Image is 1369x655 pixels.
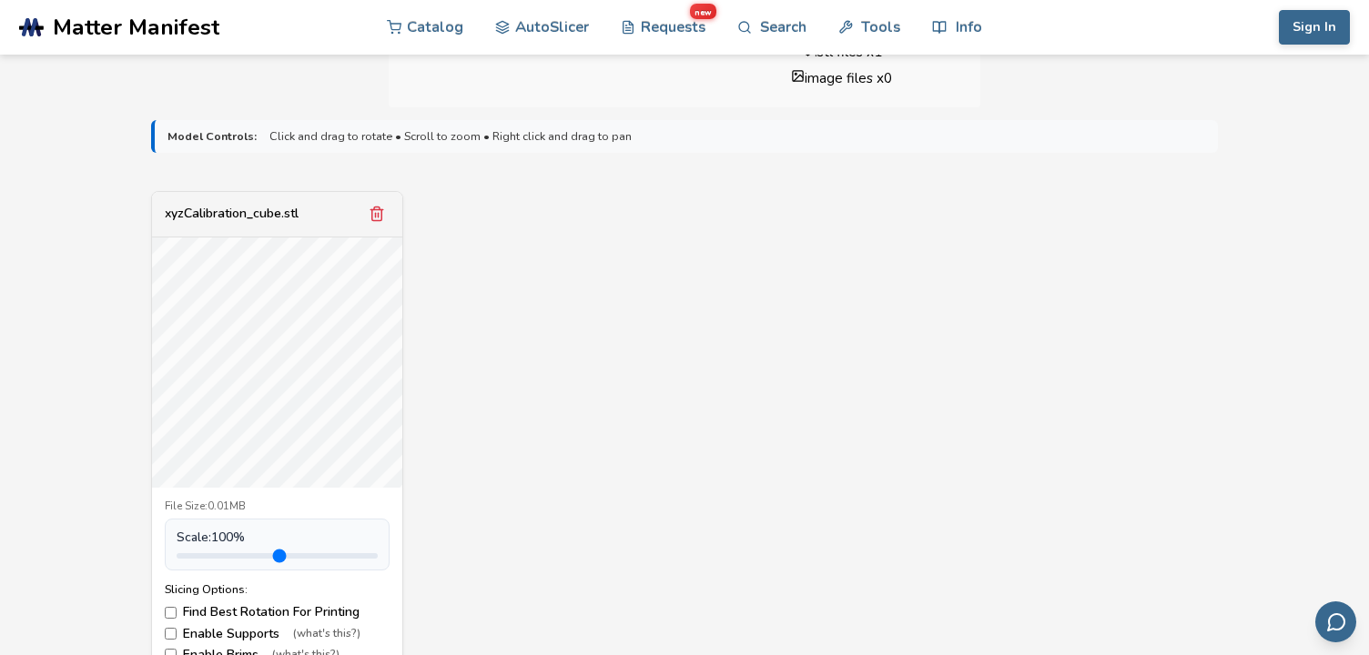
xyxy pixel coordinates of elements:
[165,207,299,221] div: xyzCalibration_cube.stl
[165,500,390,513] div: File Size: 0.01MB
[165,628,177,640] input: Enable Supports(what's this?)
[165,583,390,596] div: Slicing Options:
[167,130,257,143] strong: Model Controls:
[269,130,632,143] span: Click and drag to rotate • Scroll to zoom • Right click and drag to pan
[690,4,716,19] span: new
[165,627,390,641] label: Enable Supports
[1315,601,1356,642] button: Send feedback via email
[165,605,390,620] label: Find Best Rotation For Printing
[53,15,219,40] span: Matter Manifest
[177,530,245,545] span: Scale: 100 %
[364,201,390,227] button: Remove model
[715,68,968,87] li: image files x 0
[293,628,360,640] span: (what's this?)
[1279,10,1350,45] button: Sign In
[165,607,177,619] input: Find Best Rotation For Printing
